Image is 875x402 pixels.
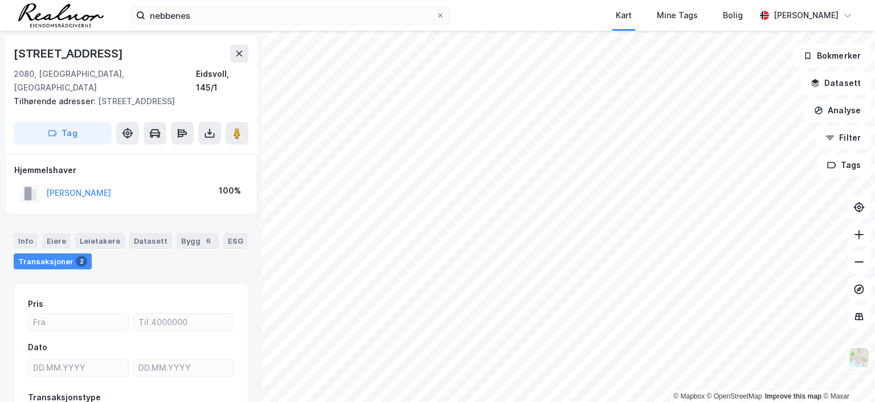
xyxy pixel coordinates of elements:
[196,67,248,95] div: Eidsvoll, 145/1
[18,3,104,27] img: realnor-logo.934646d98de889bb5806.png
[14,96,98,106] span: Tilhørende adresser:
[14,163,248,177] div: Hjemmelshaver
[818,347,875,402] iframe: Chat Widget
[848,347,870,368] img: Z
[794,44,870,67] button: Bokmerker
[219,184,241,198] div: 100%
[774,9,839,22] div: [PERSON_NAME]
[28,314,128,331] input: Fra
[129,233,172,249] div: Datasett
[816,126,870,149] button: Filter
[14,95,239,108] div: [STREET_ADDRESS]
[14,67,196,95] div: 2080, [GEOGRAPHIC_DATA], [GEOGRAPHIC_DATA]
[75,233,125,249] div: Leietakere
[28,359,128,376] input: DD.MM.YYYY
[14,253,92,269] div: Transaksjoner
[28,297,43,311] div: Pris
[707,392,762,400] a: OpenStreetMap
[14,44,125,63] div: [STREET_ADDRESS]
[203,235,214,247] div: 6
[723,9,743,22] div: Bolig
[42,233,71,249] div: Eiere
[28,341,47,354] div: Dato
[14,233,38,249] div: Info
[134,314,234,331] input: Til 4000000
[76,256,87,267] div: 2
[134,359,234,376] input: DD.MM.YYYY
[765,392,821,400] a: Improve this map
[177,233,219,249] div: Bygg
[223,233,248,249] div: ESG
[14,122,112,145] button: Tag
[804,99,870,122] button: Analyse
[616,9,632,22] div: Kart
[673,392,705,400] a: Mapbox
[818,347,875,402] div: Kontrollprogram for chat
[801,72,870,95] button: Datasett
[145,7,436,24] input: Søk på adresse, matrikkel, gårdeiere, leietakere eller personer
[817,154,870,177] button: Tags
[657,9,698,22] div: Mine Tags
